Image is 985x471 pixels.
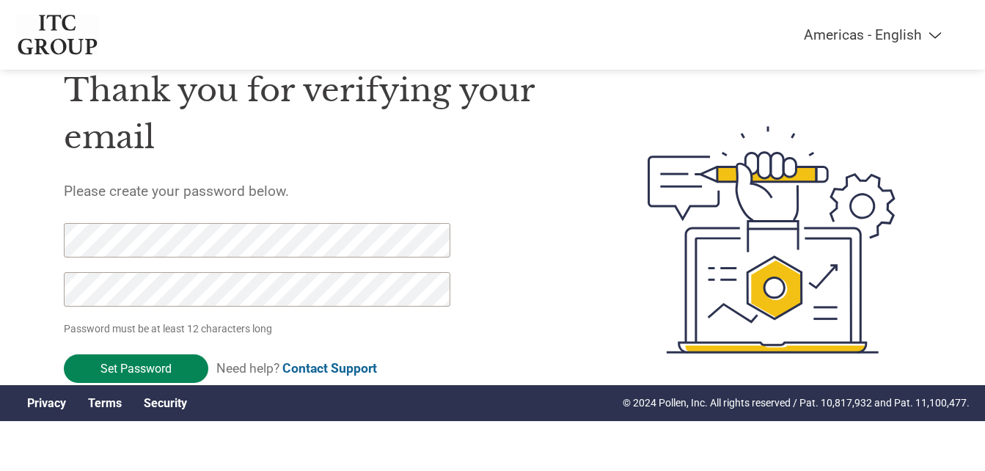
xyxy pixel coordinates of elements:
a: Terms [88,396,122,410]
img: create-password [621,45,922,434]
h1: Thank you for verifying your email [64,67,579,161]
p: © 2024 Pollen, Inc. All rights reserved / Pat. 10,817,932 and Pat. 11,100,477. [623,395,970,411]
img: ITC Group [16,15,100,55]
span: Need help? [216,361,377,376]
input: Set Password [64,354,208,383]
a: Privacy [27,396,66,410]
h5: Please create your password below. [64,183,579,200]
a: Security [144,396,187,410]
p: Password must be at least 12 characters long [64,321,455,337]
a: Contact Support [282,361,377,376]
